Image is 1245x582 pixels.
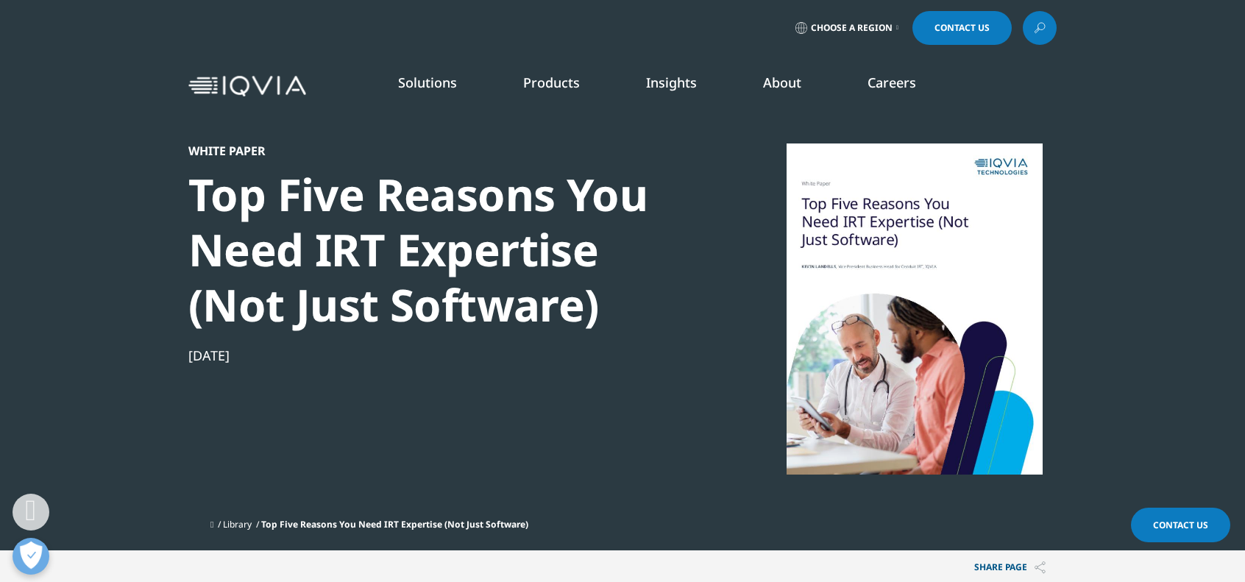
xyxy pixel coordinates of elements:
div: White Paper [188,143,693,158]
a: Products [523,74,580,91]
a: Library [223,518,252,530]
div: Top Five Reasons You Need IRT Expertise (Not Just Software) [188,167,693,333]
a: About [763,74,801,91]
a: Contact Us [912,11,1012,45]
button: Open Preferences [13,538,49,575]
span: Contact Us [934,24,990,32]
span: Choose a Region [811,22,893,34]
a: Contact Us [1131,508,1230,542]
nav: Primary [312,52,1057,121]
img: IQVIA Healthcare Information Technology and Pharma Clinical Research Company [188,76,306,97]
div: [DATE] [188,347,693,364]
img: Share PAGE [1035,561,1046,574]
a: Careers [868,74,916,91]
span: Contact Us [1153,519,1208,531]
a: Solutions [398,74,457,91]
a: Insights [646,74,697,91]
span: Top Five Reasons You Need IRT Expertise (Not Just Software) [261,518,528,530]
